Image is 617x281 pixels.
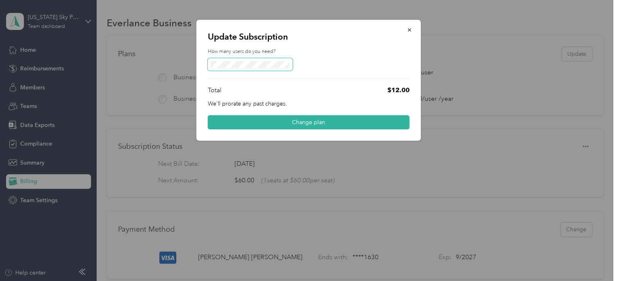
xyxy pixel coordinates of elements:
p: $12.00 [387,85,410,95]
button: Change plan [208,115,410,129]
iframe: Everlance-gr Chat Button Frame [572,236,617,281]
label: How many users do you need? [208,48,410,55]
p: We'll prorate any past charges. [208,99,410,108]
p: Update Subscription [208,31,410,42]
p: Total [208,85,222,95]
